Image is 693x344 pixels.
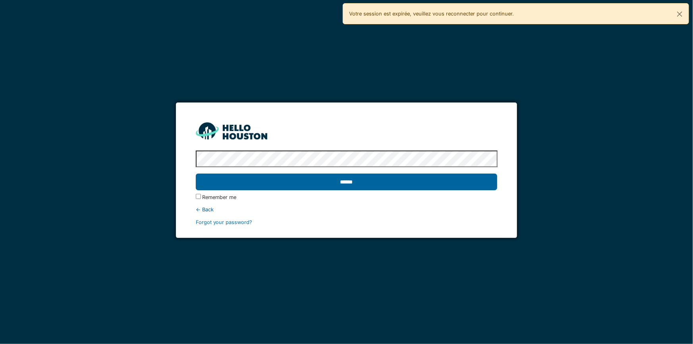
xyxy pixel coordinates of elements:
img: HH_line-BYnF2_Hg.png [196,122,267,139]
a: Forgot your password? [196,219,253,225]
div: Votre session est expirée, veuillez vous reconnecter pour continuer. [343,3,689,24]
label: Remember me [203,193,237,201]
div: ← Back [196,206,498,213]
button: Close [671,4,689,25]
